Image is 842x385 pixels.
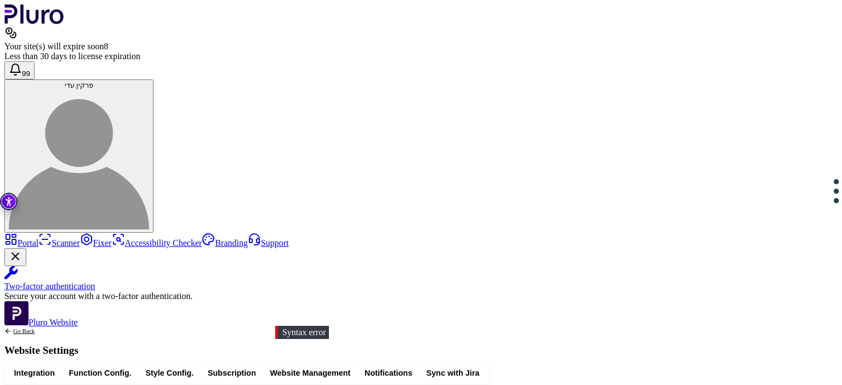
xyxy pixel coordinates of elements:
[145,368,194,378] span: Style Config.
[248,238,289,248] a: Support
[139,365,201,381] button: Style Config.
[4,16,64,26] a: Logo
[365,368,412,378] span: Notifications
[7,365,62,381] button: Integration
[104,42,108,51] span: 8
[282,327,326,337] span: Syntax error
[4,233,838,327] aside: Sidebar menu
[201,365,263,381] button: Subscription
[4,266,838,291] a: Two-factor authentication
[270,368,351,378] span: Website Management
[4,79,153,233] button: פרקין עדיפרקין עדי
[112,238,202,248] a: Accessibility Checker
[426,368,480,378] span: Sync with Jira
[357,365,419,381] button: Notifications
[4,281,838,291] div: Two-factor authentication
[4,51,838,61] div: Less than 30 days to license expiration
[263,365,357,381] button: Website Management
[65,81,94,89] span: פרקין עדי
[202,238,248,248] a: Branding
[9,89,149,229] img: פרקין עדי
[4,318,78,327] a: Open Pluro Website
[4,42,838,51] div: Your site(s) will expire soon
[62,365,139,381] button: Function Config.
[14,368,55,378] span: Integration
[4,248,26,266] button: Close Two-factor authentication notification
[38,238,80,248] a: Scanner
[4,61,35,79] button: Open notifications, you have 390 new notifications
[4,291,838,301] div: Secure your account with a two-factor authentication.
[419,365,486,381] button: Sync with Jira
[4,238,38,248] a: Portal
[4,327,78,335] a: Back to previous screen
[80,238,112,248] a: Fixer
[69,368,132,378] span: Function Config.
[22,70,30,78] span: 99
[208,368,256,378] span: Subscription
[4,345,78,355] h1: Website Settings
